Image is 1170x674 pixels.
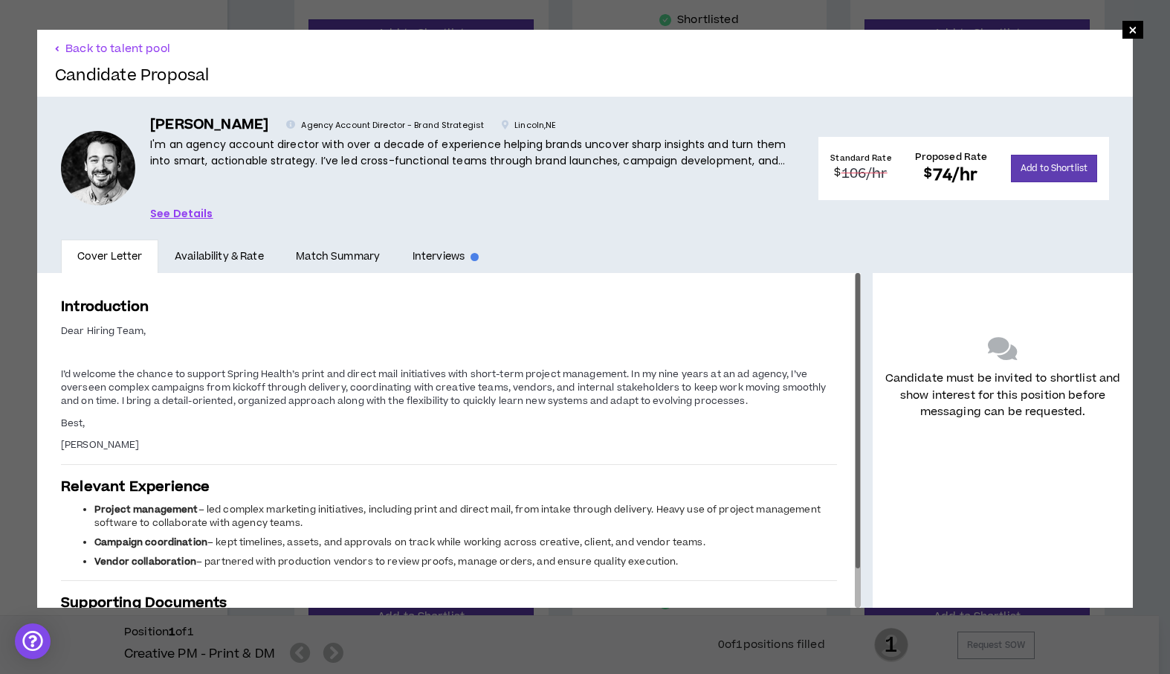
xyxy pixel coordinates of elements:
[61,131,135,205] div: Ryan S.
[915,150,988,164] h4: Proposed Rate
[94,536,207,549] strong: Campaign coordination
[61,297,837,317] h3: Introduction
[1011,155,1097,182] button: Add to Shortlist
[61,368,827,408] span: I’d welcome the chance to support Spring Health’s print and direct mail initiatives with short-te...
[61,438,140,452] span: [PERSON_NAME]
[841,164,888,184] span: 106 /hr
[502,119,556,132] p: Lincoln , NE
[94,503,198,516] strong: Project management
[286,119,484,132] p: Agency Account Director - Brand Strategist
[834,165,841,180] sup: $
[150,136,795,170] p: I'm an agency account director with over a decade of experience helping brands uncover sharp insi...
[94,555,196,568] strong: Vendor collaboration
[885,370,1121,420] p: Candidate must be invited to shortlist and show interest for this position before messaging can b...
[150,115,268,136] h5: [PERSON_NAME]
[207,536,705,549] span: – kept timelines, assets, and approvals on track while working across creative, client, and vendo...
[61,477,837,497] h3: Relevant Experience
[915,164,988,187] h2: 74 /hr
[15,623,51,659] div: Open Intercom Messenger
[61,417,85,430] span: Best,
[830,153,891,164] h4: Standard Rate
[61,324,146,338] span: Dear Hiring Team,
[55,42,170,56] button: Back to talent pool
[196,555,679,568] span: – partnered with production vendors to review proofs, manage orders, and ensure quality execution.
[158,240,279,274] a: Availability & Rate
[396,240,495,274] a: Interviews
[61,240,158,274] a: Cover Letter
[1128,21,1137,39] span: ×
[94,503,821,530] span: – led complex marketing initiatives, including print and direct mail, from intake through deliver...
[280,240,396,274] a: Match Summary
[61,593,837,613] h3: Supporting Documents
[55,67,210,85] h2: Candidate Proposal
[924,164,932,182] sup: $
[150,205,213,222] a: See Details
